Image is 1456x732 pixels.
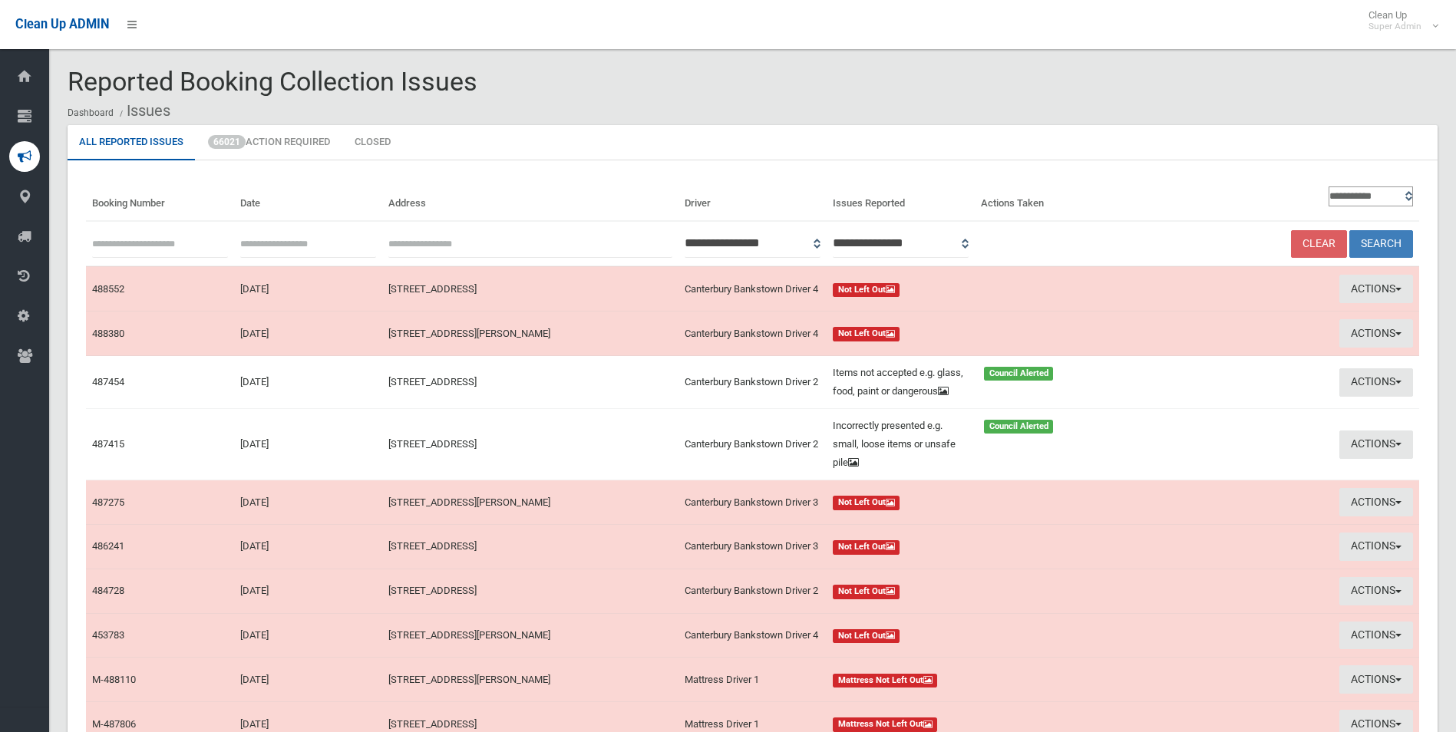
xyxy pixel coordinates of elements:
button: Actions [1339,533,1413,561]
th: Address [382,179,678,221]
span: Not Left Out [833,327,900,341]
a: 453783 [92,629,124,641]
span: Mattress Not Left Out [833,674,938,688]
span: Not Left Out [833,540,900,555]
a: Not Left Out [833,325,1117,343]
span: Council Alerted [984,420,1054,434]
td: Canterbury Bankstown Driver 4 [678,266,827,311]
td: Canterbury Bankstown Driver 4 [678,613,827,658]
span: Council Alerted [984,367,1054,381]
a: 488552 [92,283,124,295]
td: [DATE] [234,480,382,525]
a: Not Left Out [833,626,1117,645]
li: Issues [116,97,170,125]
td: Canterbury Bankstown Driver 2 [678,409,827,480]
td: [DATE] [234,312,382,356]
button: Actions [1339,430,1413,459]
a: All Reported Issues [68,125,195,160]
a: 484728 [92,585,124,596]
a: 488380 [92,328,124,339]
button: Actions [1339,368,1413,397]
td: [DATE] [234,266,382,311]
td: Canterbury Bankstown Driver 4 [678,312,827,356]
th: Issues Reported [827,179,975,221]
button: Actions [1339,319,1413,348]
a: Clear [1291,230,1347,259]
a: Not Left Out [833,493,1117,512]
a: Dashboard [68,107,114,118]
td: Canterbury Bankstown Driver 3 [678,524,827,569]
a: Items not accepted e.g. glass, food, paint or dangerous Council Alerted [833,364,1117,401]
td: Canterbury Bankstown Driver 3 [678,480,827,525]
a: Closed [343,125,402,160]
a: 487415 [92,438,124,450]
span: Mattress Not Left Out [833,717,938,732]
button: Search [1349,230,1413,259]
td: Canterbury Bankstown Driver 2 [678,569,827,613]
a: 487275 [92,496,124,508]
td: [STREET_ADDRESS] [382,524,678,569]
div: Items not accepted e.g. glass, food, paint or dangerous [824,364,975,401]
th: Actions Taken [975,179,1123,221]
span: 66021 [208,135,246,149]
td: [STREET_ADDRESS][PERSON_NAME] [382,480,678,525]
a: 66021Action Required [196,125,342,160]
div: Incorrectly presented e.g. small, loose items or unsafe pile [824,417,975,472]
a: 486241 [92,540,124,552]
td: [DATE] [234,613,382,658]
span: Not Left Out [833,283,900,298]
a: Mattress Not Left Out [833,671,1117,689]
td: [STREET_ADDRESS] [382,266,678,311]
button: Actions [1339,488,1413,516]
span: Reported Booking Collection Issues [68,66,477,97]
button: Actions [1339,577,1413,605]
span: Clean Up ADMIN [15,17,109,31]
span: Not Left Out [833,629,900,644]
small: Super Admin [1369,21,1421,32]
th: Date [234,179,382,221]
td: [DATE] [234,524,382,569]
td: [STREET_ADDRESS][PERSON_NAME] [382,658,678,702]
a: M-487806 [92,718,136,730]
td: [DATE] [234,569,382,613]
span: Not Left Out [833,585,900,599]
td: [STREET_ADDRESS] [382,409,678,480]
a: M-488110 [92,674,136,685]
button: Actions [1339,622,1413,650]
td: [STREET_ADDRESS][PERSON_NAME] [382,312,678,356]
a: 487454 [92,376,124,387]
a: Not Left Out [833,582,1117,600]
td: [DATE] [234,409,382,480]
th: Booking Number [86,179,234,221]
td: Canterbury Bankstown Driver 2 [678,356,827,409]
a: Not Left Out [833,280,1117,298]
td: [DATE] [234,356,382,409]
span: Clean Up [1361,9,1437,32]
button: Actions [1339,275,1413,303]
button: Actions [1339,665,1413,694]
a: Not Left Out [833,537,1117,556]
span: Not Left Out [833,496,900,510]
a: Incorrectly presented e.g. small, loose items or unsafe pile Council Alerted [833,417,1117,472]
td: [STREET_ADDRESS][PERSON_NAME] [382,613,678,658]
th: Driver [678,179,827,221]
td: [STREET_ADDRESS] [382,356,678,409]
td: [DATE] [234,658,382,702]
td: Mattress Driver 1 [678,658,827,702]
td: [STREET_ADDRESS] [382,569,678,613]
